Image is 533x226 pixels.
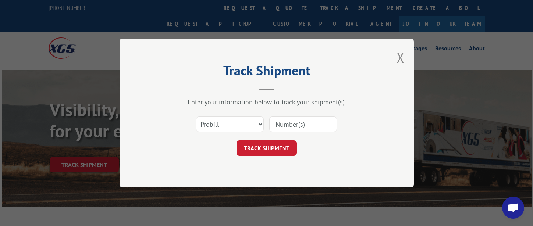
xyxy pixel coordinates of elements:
input: Number(s) [269,116,337,132]
div: Open chat [502,197,524,219]
h2: Track Shipment [156,65,377,79]
button: TRACK SHIPMENT [237,140,297,156]
div: Enter your information below to track your shipment(s). [156,98,377,106]
button: Close modal [397,48,405,67]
